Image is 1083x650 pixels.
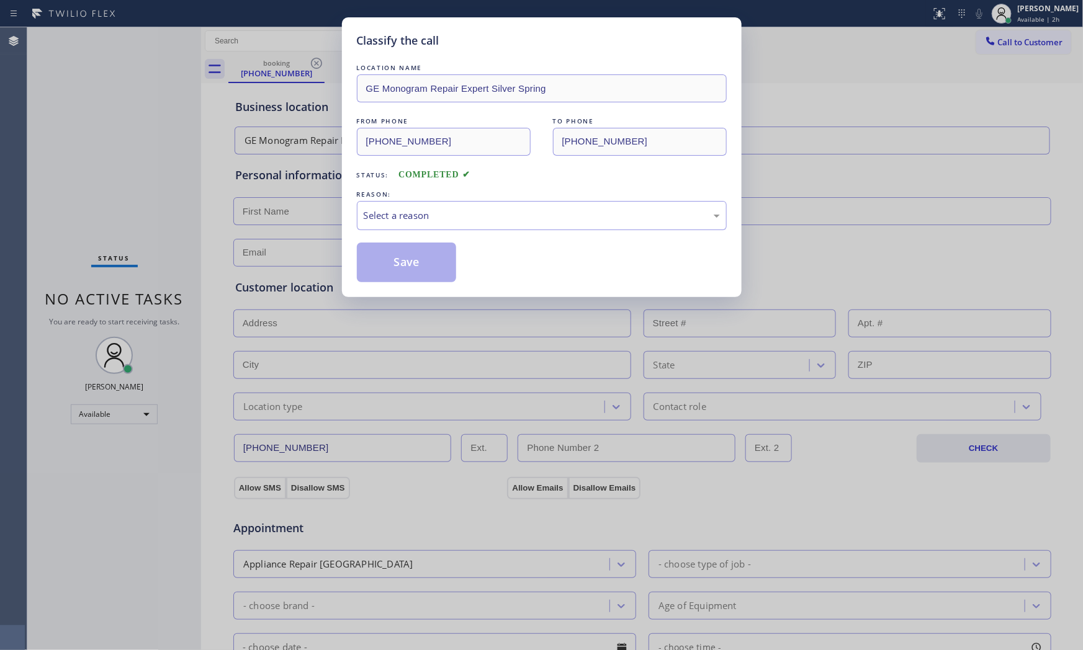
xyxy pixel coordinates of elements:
[357,128,531,156] input: From phone
[357,171,389,179] span: Status:
[357,61,727,74] div: LOCATION NAME
[553,115,727,128] div: TO PHONE
[357,32,439,49] h5: Classify the call
[357,188,727,201] div: REASON:
[364,208,720,223] div: Select a reason
[553,128,727,156] input: To phone
[357,115,531,128] div: FROM PHONE
[398,170,470,179] span: COMPLETED
[357,243,457,282] button: Save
